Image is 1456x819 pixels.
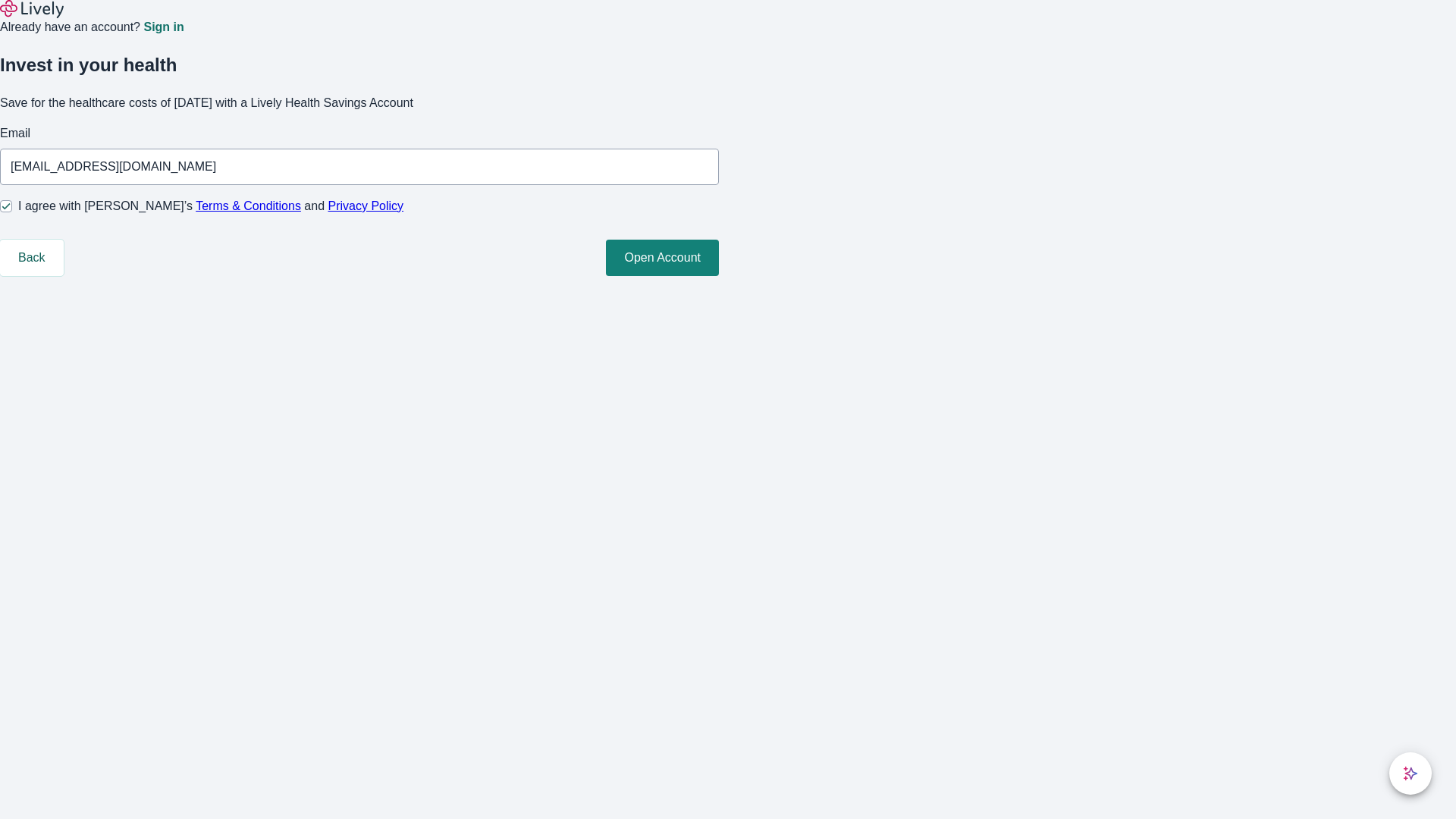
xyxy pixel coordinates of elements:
a: Sign in [143,21,184,33]
a: Terms & Conditions [196,199,301,212]
a: Privacy Policy [328,199,404,212]
button: Open Account [606,240,719,276]
button: chat [1389,752,1432,795]
span: I agree with [PERSON_NAME]’s and [18,197,403,215]
svg: Lively AI Assistant [1403,766,1418,781]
